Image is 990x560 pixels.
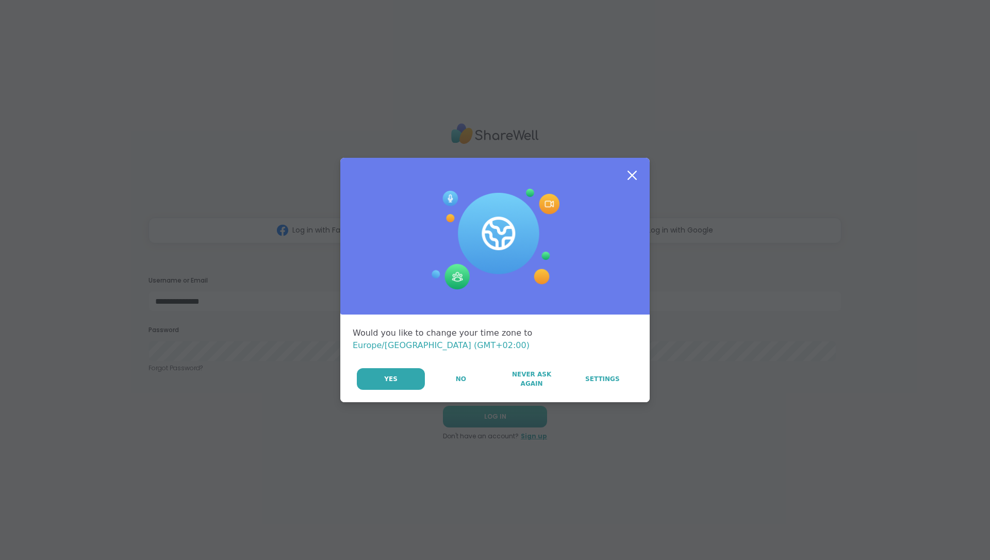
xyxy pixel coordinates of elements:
[357,368,425,390] button: Yes
[353,327,637,352] div: Would you like to change your time zone to
[502,370,561,388] span: Never Ask Again
[497,368,566,390] button: Never Ask Again
[353,340,530,350] span: Europe/[GEOGRAPHIC_DATA] (GMT+02:00)
[384,374,398,384] span: Yes
[456,374,466,384] span: No
[431,189,559,290] img: Session Experience
[585,374,620,384] span: Settings
[568,368,637,390] a: Settings
[426,368,496,390] button: No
